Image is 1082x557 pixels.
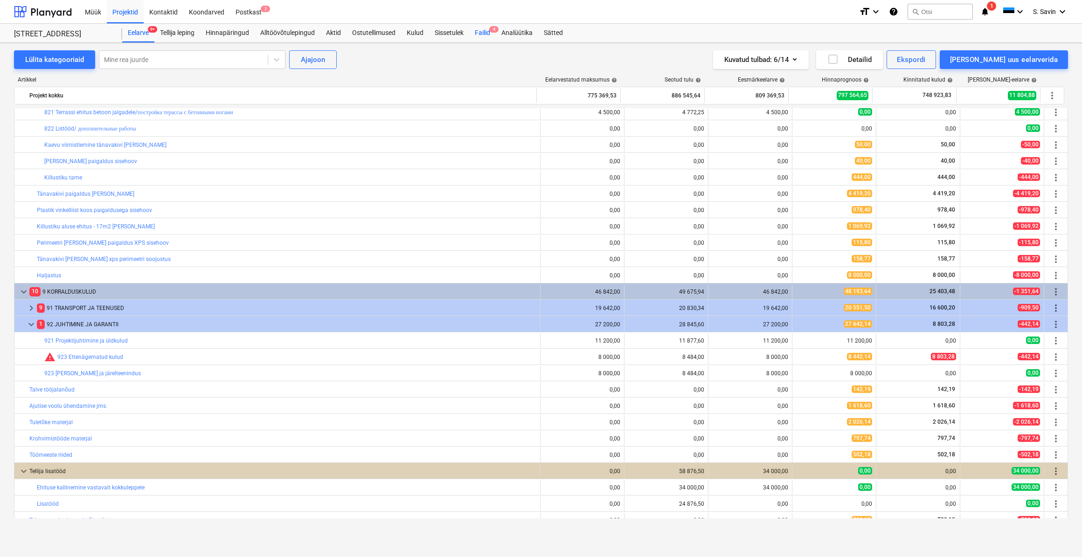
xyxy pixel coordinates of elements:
[844,320,872,328] span: 27 642,14
[1050,123,1061,134] span: Rohkem tegevusi
[694,77,701,83] span: help
[889,6,898,17] i: Abikeskus
[936,239,956,246] span: 115,80
[932,419,956,425] span: 2 026,14
[26,303,37,314] span: keyboard_arrow_right
[847,353,872,360] span: 8 442,14
[1018,239,1040,246] span: -115,80
[44,174,82,181] a: Killustiku tarne
[936,516,956,523] span: 780,12
[932,223,956,229] span: 1 069,92
[929,304,956,311] span: 16 600,20
[932,190,956,197] span: 4 419,20
[1050,188,1061,199] span: Rohkem tegevusi
[887,50,936,69] button: Ekspordi
[544,289,620,295] div: 46 842,00
[628,142,704,148] div: 0,00
[1057,6,1068,17] i: keyboard_arrow_down
[712,435,788,442] div: 0,00
[880,125,956,132] div: 0,00
[26,319,37,330] span: keyboard_arrow_down
[712,223,788,230] div: 0,00
[401,24,429,42] a: Kulud
[628,223,704,230] div: 0,00
[897,54,925,66] div: Ekspordi
[628,158,704,165] div: 0,00
[44,337,128,344] a: 921 Projektijuhtimine ja üldkulud
[844,288,872,295] span: 48 193,64
[37,303,45,312] span: 9
[469,24,496,42] div: Failid
[29,517,111,523] a: Tehnoruumi seinte tuletõke värv.
[18,466,29,477] span: keyboard_arrow_down
[932,321,956,327] span: 8 803,28
[940,50,1068,69] button: [PERSON_NAME] uus eelarverida
[931,353,956,360] span: 8 803,28
[1033,8,1056,15] span: S. Savin
[544,223,620,230] div: 0,00
[544,386,620,393] div: 0,00
[1021,141,1040,148] span: -50,00
[544,305,620,311] div: 19 642,00
[880,484,956,491] div: 0,00
[1013,222,1040,230] span: -1 069,92
[724,54,798,66] div: Kuvatud tulbad : 6/14
[538,24,569,42] a: Sätted
[544,484,620,491] div: 0,00
[1018,173,1040,181] span: -444,00
[628,517,704,523] div: 0,00
[148,26,157,33] span: 9+
[544,142,620,148] div: 0,00
[1050,270,1061,281] span: Rohkem tegevusi
[945,77,953,83] span: help
[1035,512,1082,557] div: Vestlusvidin
[628,191,704,197] div: 0,00
[544,419,620,426] div: 0,00
[712,158,788,165] div: 0,00
[289,50,337,69] button: Ajajoon
[628,321,704,328] div: 28 845,60
[255,24,320,42] a: Alltöövõtulepingud
[1050,368,1061,379] span: Rohkem tegevusi
[712,207,788,213] div: 0,00
[940,141,956,148] span: 50,00
[713,50,809,69] button: Kuvatud tulbad:6/14
[1014,6,1026,17] i: keyboard_arrow_down
[912,8,919,15] span: search
[1018,385,1040,393] span: -142,19
[301,54,325,66] div: Ajajoon
[712,517,788,523] div: 0,00
[628,272,704,279] div: 0,00
[544,109,620,116] div: 4 500,00
[628,337,704,344] div: 11 877,60
[847,190,872,197] span: 4 419,20
[712,386,788,393] div: 0,00
[712,125,788,132] div: 0,00
[200,24,255,42] a: Hinnapäringud
[544,452,620,458] div: 0,00
[37,207,152,213] a: Plastik vinkelliist koos paigaldusega sisehoov
[628,468,704,474] div: 58 876,50
[880,468,956,474] div: 0,00
[1050,498,1061,509] span: Rohkem tegevusi
[936,255,956,262] span: 158,77
[544,174,620,181] div: 0,00
[987,1,996,11] span: 1
[777,77,785,83] span: help
[712,501,788,507] div: 0,00
[496,24,538,42] a: Analüütika
[712,370,788,377] div: 8 000,00
[1050,351,1061,363] span: Rohkem tegevusi
[950,54,1058,66] div: [PERSON_NAME] uus eelarverida
[880,337,956,344] div: 0,00
[796,370,872,377] div: 8 000,00
[347,24,401,42] a: Ostutellimused
[859,6,870,17] i: format_size
[37,256,171,262] a: Tänavakivi [PERSON_NAME] xps perimeetri soojustus
[544,321,620,328] div: 27 200,00
[968,76,1037,83] div: [PERSON_NAME]-eelarve
[852,451,872,458] span: 502,18
[37,484,145,491] a: Ehituse kallinemine vastavalt kokkuleppele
